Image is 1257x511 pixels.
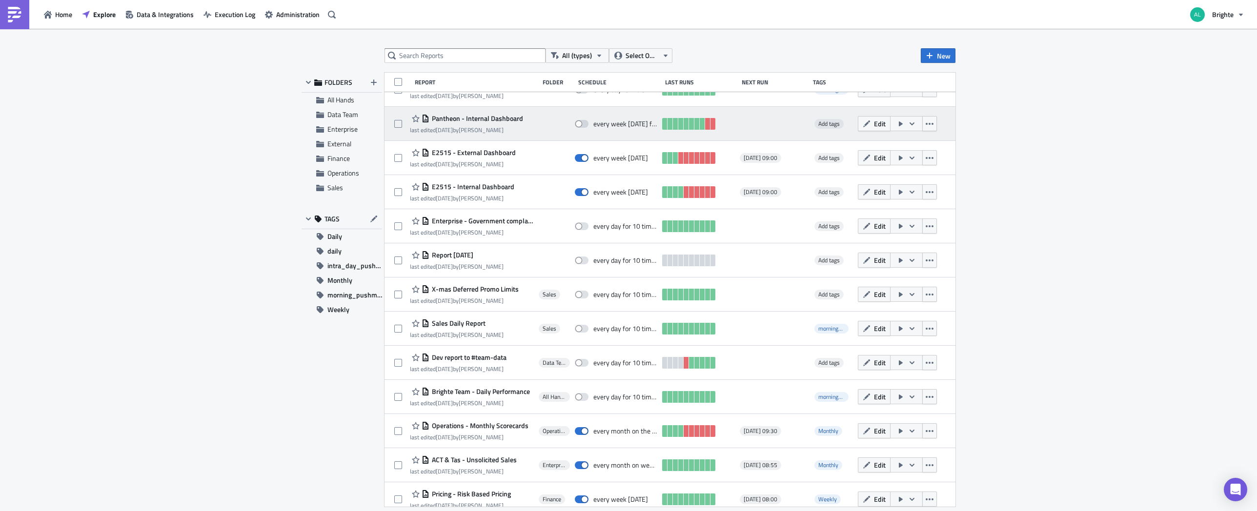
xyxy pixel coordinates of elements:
span: E2515 - Internal Dashboard [429,182,514,191]
span: Add tags [814,187,844,197]
span: Add tags [818,255,840,265]
div: last edited by [PERSON_NAME] [410,92,534,99]
span: [DATE] 09:30 [744,427,777,435]
span: Execution Log [215,9,255,20]
time: 2025-03-17T05:00:29Z [436,432,453,442]
div: last edited by [PERSON_NAME] [410,502,511,509]
span: Data & Integrations [137,9,194,20]
span: morning_pushmetrics_send [814,324,849,334]
button: Edit [858,116,891,131]
span: Operations [543,427,566,435]
span: Add tags [814,290,844,299]
time: 2025-07-15T00:44:28Z [436,91,453,100]
div: last edited by [PERSON_NAME] [410,229,534,236]
time: 2024-08-15T03:59:22Z [436,501,453,510]
span: ACT & Tas - Unsolicited Sales [429,455,517,464]
a: Home [39,7,77,22]
button: daily [302,244,382,258]
button: Select Owner [609,48,672,63]
button: Daily [302,229,382,244]
span: Monthly [814,426,842,436]
time: 2024-08-15T04:04:26Z [436,467,453,476]
span: Pantheon - Internal Dashboard [429,114,523,123]
button: Edit [858,457,891,472]
span: E2515 - External Dashboard [429,148,516,157]
span: Add tags [814,119,844,129]
div: every day for 10 times [593,393,658,401]
span: Edit [874,221,886,231]
time: 2024-10-31T04:21:27Z [436,296,453,305]
span: Explore [93,9,116,20]
span: Enterprise [327,124,358,134]
span: Dev report to #team-data [429,353,507,362]
button: Explore [77,7,121,22]
button: Monthly [302,273,382,288]
button: Execution Log [199,7,260,22]
span: Sales [327,182,343,193]
div: every week on Friday [593,154,648,162]
span: [DATE] 09:00 [744,154,777,162]
div: Last Runs [665,79,737,86]
span: Administration [276,9,320,20]
span: Data Team [327,109,358,119]
button: Weekly [302,302,382,317]
div: Tags [813,79,854,86]
div: last edited by [PERSON_NAME] [410,195,514,202]
span: morning_pushmetrics_send [818,392,888,401]
time: 2024-10-08T23:29:06Z [436,330,453,339]
span: Operations [327,168,359,178]
span: Edit [874,426,886,436]
button: intra_day_pushmetrics_send [302,258,382,273]
div: last edited by [PERSON_NAME] [410,331,504,338]
div: every month on the 1st [593,427,658,435]
span: [DATE] 09:00 [744,188,777,196]
span: Add tags [814,153,844,163]
span: Monthly [818,426,838,435]
span: Brighte Team - Daily Performance [429,387,530,396]
div: every day for 10 times [593,324,658,333]
button: Edit [858,184,891,199]
div: every day for 10 times [593,222,658,231]
span: Enterprise [543,461,566,469]
button: Edit [858,321,891,336]
a: Administration [260,7,324,22]
span: morning_pushmetrics_send [327,288,382,302]
div: every week on Friday [593,188,648,197]
span: All Hands [327,95,354,105]
span: Edit [874,255,886,265]
span: Daily [327,229,342,244]
span: Sales Daily Report [429,319,486,328]
span: intra_day_pushmetrics_send [327,258,382,273]
a: Data & Integrations [121,7,199,22]
span: Edit [874,153,886,163]
button: All (types) [546,48,609,63]
img: PushMetrics [7,7,22,22]
div: Folder [543,79,573,86]
time: 2025-08-06T23:27:30Z [436,194,453,203]
span: Add tags [814,358,844,368]
span: Operations - Monthly Scorecards [429,421,528,430]
button: Edit [858,150,891,165]
div: last edited by [PERSON_NAME] [410,468,517,475]
div: Report [415,79,538,86]
span: Add tags [818,153,840,162]
span: Sales [543,291,556,298]
span: daily [327,244,342,258]
button: Edit [858,491,891,507]
span: Monthly [818,460,838,470]
div: last edited by [PERSON_NAME] [410,160,516,168]
span: TAGS [324,215,340,223]
div: last edited by [PERSON_NAME] [410,399,530,407]
div: Next Run [742,79,809,86]
button: Edit [858,355,891,370]
span: [DATE] 08:00 [744,495,777,503]
span: Add tags [818,358,840,367]
span: Data Team [543,359,566,367]
span: Sales [543,325,556,333]
span: Edit [874,118,886,129]
div: last edited by [PERSON_NAME] [410,433,528,441]
span: Edit [874,357,886,368]
span: Finance [327,153,350,163]
span: Pricing - Risk Based Pricing [429,490,511,498]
